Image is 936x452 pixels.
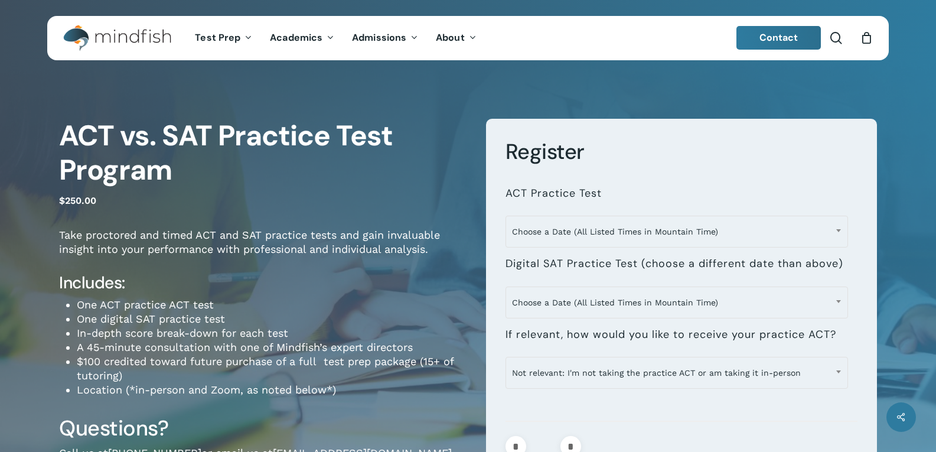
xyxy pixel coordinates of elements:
[505,328,836,342] label: If relevant, how would you like to receive your practice ACT?
[506,219,847,244] span: Choose a Date (All Listed Times in Mountain Time)
[77,326,468,340] li: In-depth score break-down for each test
[436,31,465,44] span: About
[77,340,468,355] li: A 45-minute consultation with one of Mindfish’s expert directors
[59,272,468,294] h4: Includes:
[505,187,602,200] label: ACT Practice Test
[759,31,798,44] span: Contact
[505,357,848,389] span: Not relevant: I'm not taking the practice ACT or am taking it in-person
[186,33,261,43] a: Test Prep
[59,195,65,206] span: $
[505,138,857,165] h3: Register
[506,360,847,385] span: Not relevant: I'm not taking the practice ACT or am taking it in-person
[261,33,343,43] a: Academics
[59,228,468,272] p: Take proctored and timed ACT and SAT practice tests and gain invaluable insight into your perform...
[343,33,427,43] a: Admissions
[505,216,848,248] span: Choose a Date (All Listed Times in Mountain Time)
[736,26,821,50] a: Contact
[505,257,843,271] label: Digital SAT Practice Test (choose a different date than above)
[77,383,468,397] li: Location (*in-person and Zoom, as noted below*)
[59,415,468,442] h3: Questions?
[427,33,485,43] a: About
[186,16,485,60] nav: Main Menu
[506,290,847,315] span: Choose a Date (All Listed Times in Mountain Time)
[195,31,240,44] span: Test Prep
[352,31,406,44] span: Admissions
[77,298,468,312] li: One ACT practice ACT test
[860,31,873,44] a: Cart
[59,195,96,206] bdi: 250.00
[270,31,322,44] span: Academics
[47,16,889,60] header: Main Menu
[77,312,468,326] li: One digital SAT practice test
[59,119,468,187] h1: ACT vs. SAT Practice Test Program
[505,287,848,318] span: Choose a Date (All Listed Times in Mountain Time)
[77,355,468,383] li: $100 credited toward future purchase of a full test prep package (15+ of tutoring)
